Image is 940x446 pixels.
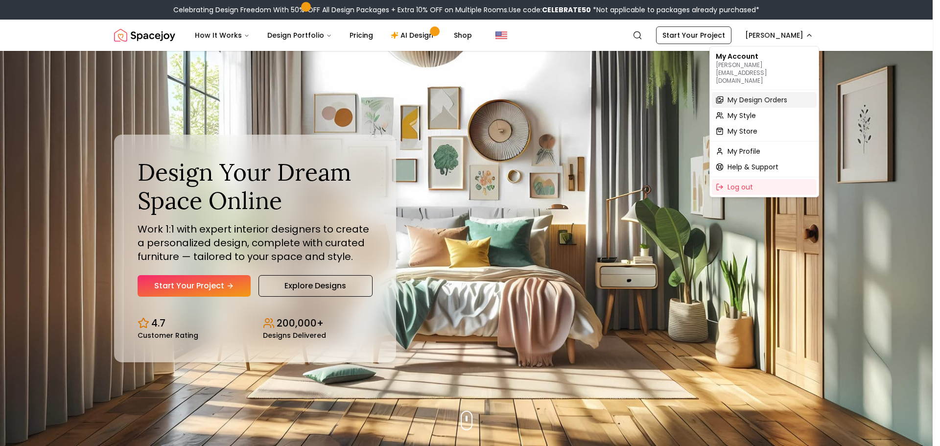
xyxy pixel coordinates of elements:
[728,111,756,120] span: My Style
[712,143,817,159] a: My Profile
[728,126,757,136] span: My Store
[728,146,760,156] span: My Profile
[728,95,787,105] span: My Design Orders
[712,92,817,108] a: My Design Orders
[712,48,817,88] div: My Account
[712,123,817,139] a: My Store
[728,162,778,172] span: Help & Support
[712,159,817,175] a: Help & Support
[712,108,817,123] a: My Style
[716,61,813,85] p: [PERSON_NAME][EMAIL_ADDRESS][DOMAIN_NAME]
[728,182,753,192] span: Log out
[709,46,819,197] div: [PERSON_NAME]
